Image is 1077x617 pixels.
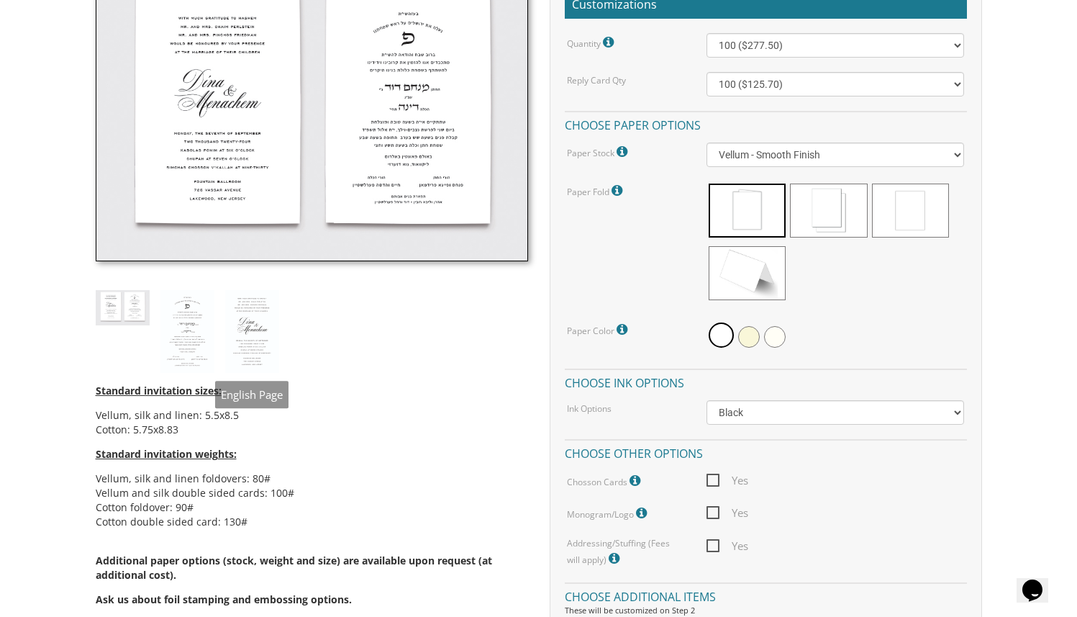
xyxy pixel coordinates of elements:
[567,74,626,86] label: Reply Card Qty
[565,582,967,608] h4: Choose additional items
[567,504,650,523] label: Monogram/Logo
[225,290,279,374] img: style5_eng.jpg
[96,384,222,397] span: Standard invitation sizes:
[96,447,237,461] span: Standard invitation weights:
[565,369,967,394] h4: Choose ink options
[1017,559,1063,603] iframe: chat widget
[96,554,528,607] span: Additional paper options (stock, weight and size) are available upon request (at additional cost).
[567,181,626,200] label: Paper Fold
[706,537,748,555] span: Yes
[96,593,352,606] span: Ask us about foil stamping and embossing options.
[567,472,644,490] label: Chosson Cards
[96,408,528,423] li: Vellum, silk and linen: 5.5x8.5
[706,472,748,490] span: Yes
[565,605,967,616] div: These will be customized on Step 2
[706,504,748,522] span: Yes
[567,143,631,161] label: Paper Stock
[160,290,214,374] img: style5_heb.jpg
[567,402,612,415] label: Ink Options
[96,515,528,529] li: Cotton double sided card: 130#
[567,320,631,339] label: Paper Color
[567,537,685,568] label: Addressing/Stuffing (Fees will apply)
[567,33,617,52] label: Quantity
[96,290,150,325] img: style5_thumb.jpg
[565,111,967,136] h4: Choose paper options
[96,423,528,437] li: Cotton: 5.75x8.83
[96,486,528,500] li: Vellum and silk double sided cards: 100#
[565,439,967,464] h4: Choose other options
[96,500,528,515] li: Cotton foldover: 90#
[96,472,528,486] li: Vellum, silk and linen foldovers: 80#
